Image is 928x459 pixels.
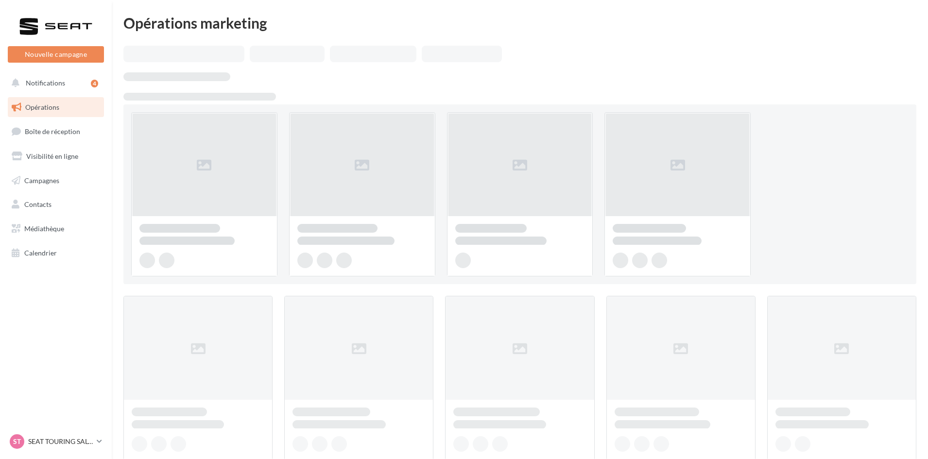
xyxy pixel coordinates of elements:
a: Boîte de réception [6,121,106,142]
span: Opérations [25,103,59,111]
span: ST [13,437,21,446]
span: Contacts [24,200,52,208]
span: Notifications [26,79,65,87]
a: Calendrier [6,243,106,263]
p: SEAT TOURING SALON [28,437,93,446]
a: ST SEAT TOURING SALON [8,432,104,451]
a: Campagnes [6,170,106,191]
a: Visibilité en ligne [6,146,106,167]
span: Boîte de réception [25,127,80,136]
a: Médiathèque [6,219,106,239]
button: Nouvelle campagne [8,46,104,63]
div: Opérations marketing [123,16,916,30]
button: Notifications 4 [6,73,102,93]
span: Calendrier [24,249,57,257]
div: 4 [91,80,98,87]
a: Opérations [6,97,106,118]
a: Contacts [6,194,106,215]
span: Visibilité en ligne [26,152,78,160]
span: Médiathèque [24,224,64,233]
span: Campagnes [24,176,59,184]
